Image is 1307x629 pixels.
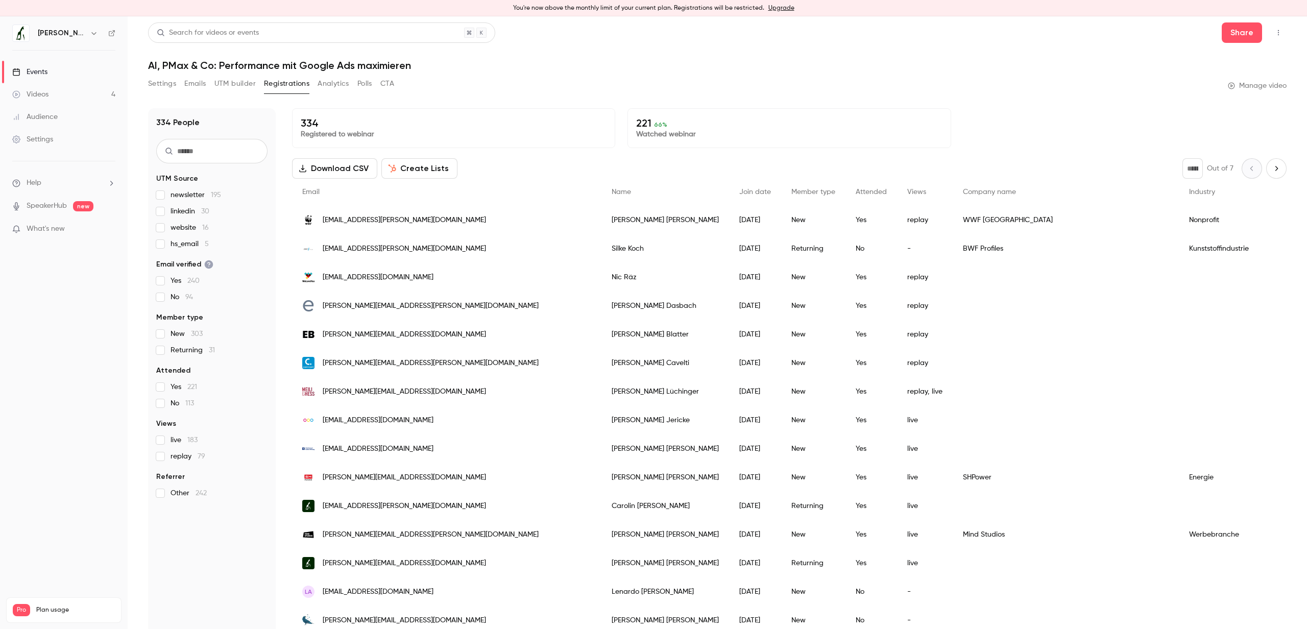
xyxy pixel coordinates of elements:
div: [DATE] [729,463,781,492]
div: [DATE] [729,492,781,520]
div: Events [12,67,47,77]
div: Yes [845,349,897,377]
div: Returning [781,549,845,577]
div: Nic Räz [601,263,729,292]
div: [DATE] [729,292,781,320]
h1: AI, PMax & Co: Performance mit Google Ads maximieren [148,59,1287,71]
p: 221 [636,117,942,129]
span: Yes [171,276,200,286]
img: bwf-profiles.de [302,243,314,255]
span: Email verified [156,259,213,270]
div: live [897,492,953,520]
img: shpower.ch [302,471,314,483]
div: [DATE] [729,406,781,434]
div: Lenardo [PERSON_NAME] [601,577,729,606]
div: New [781,463,845,492]
div: New [781,434,845,463]
span: 79 [198,453,205,460]
button: UTM builder [214,76,256,92]
div: [DATE] [729,520,781,549]
span: [EMAIL_ADDRESS][DOMAIN_NAME] [323,444,433,454]
img: jvmimpact.ch [302,500,314,512]
span: [EMAIL_ADDRESS][DOMAIN_NAME] [323,587,433,597]
span: replay [171,451,205,462]
button: Emails [184,76,206,92]
span: Other [171,488,207,498]
span: 31 [209,347,215,354]
div: replay [897,349,953,377]
span: No [171,398,194,408]
span: Member type [156,312,203,323]
span: live [171,435,198,445]
span: Yes [171,382,197,392]
span: 242 [196,490,207,497]
div: Yes [845,492,897,520]
div: [PERSON_NAME] [PERSON_NAME] [601,549,729,577]
span: Join date [739,188,771,196]
div: [DATE] [729,349,781,377]
div: [DATE] [729,549,781,577]
span: Returning [171,345,215,355]
button: Download CSV [292,158,377,179]
span: Company name [963,188,1016,196]
div: New [781,349,845,377]
div: New [781,520,845,549]
div: [PERSON_NAME] Jericke [601,406,729,434]
span: Views [156,419,176,429]
div: Returning [781,492,845,520]
p: Watched webinar [636,129,942,139]
div: Yes [845,434,897,463]
div: Returning [781,234,845,263]
div: [DATE] [729,377,781,406]
img: meilihess.ch [302,385,314,398]
span: [PERSON_NAME][EMAIL_ADDRESS][DOMAIN_NAME] [323,472,486,483]
div: live [897,434,953,463]
div: replay [897,206,953,234]
span: New [171,329,203,339]
span: 66 % [654,121,667,128]
div: New [781,292,845,320]
span: Pro [13,604,30,616]
span: 183 [187,437,198,444]
div: replay [897,263,953,292]
span: [PERSON_NAME][EMAIL_ADDRESS][DOMAIN_NAME] [323,329,486,340]
div: live [897,520,953,549]
span: [EMAIL_ADDRESS][DOMAIN_NAME] [323,415,433,426]
span: [EMAIL_ADDRESS][PERSON_NAME][DOMAIN_NAME] [323,215,486,226]
span: hs_email [171,239,209,249]
span: [EMAIL_ADDRESS][DOMAIN_NAME] [323,272,433,283]
section: facet-groups [156,174,268,498]
button: Polls [357,76,372,92]
div: [DATE] [729,434,781,463]
div: No [845,577,897,606]
div: live [897,406,953,434]
div: New [781,377,845,406]
a: Manage video [1228,81,1287,91]
span: [PERSON_NAME][EMAIL_ADDRESS][DOMAIN_NAME] [323,615,486,626]
div: No [845,234,897,263]
span: Attended [156,366,190,376]
div: New [781,406,845,434]
div: replay [897,292,953,320]
div: Yes [845,406,897,434]
div: [DATE] [729,234,781,263]
div: live [897,463,953,492]
div: New [781,263,845,292]
p: Registered to webinar [301,129,607,139]
div: Yes [845,520,897,549]
div: [PERSON_NAME] Blatter [601,320,729,349]
div: [PERSON_NAME] Lüchinger [601,377,729,406]
button: Share [1222,22,1262,43]
img: wwf.de [302,214,314,226]
div: [PERSON_NAME] Cavelti [601,349,729,377]
div: Yes [845,206,897,234]
img: contcept.ch [302,357,314,369]
img: ringier.ch [302,414,314,426]
span: UTM Source [156,174,198,184]
div: [DATE] [729,206,781,234]
button: Next page [1266,158,1287,179]
span: Views [907,188,926,196]
li: help-dropdown-opener [12,178,115,188]
div: BWF Profiles [953,234,1179,263]
button: Settings [148,76,176,92]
